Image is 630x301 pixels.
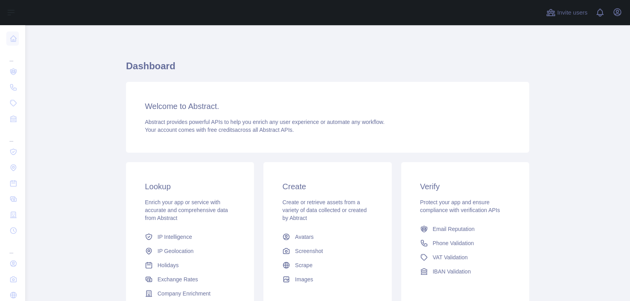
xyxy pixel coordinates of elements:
a: Phone Validation [417,236,513,250]
span: Abstract provides powerful APIs to help you enrich any user experience or automate any workflow. [145,119,385,125]
span: IBAN Validation [433,268,471,275]
span: Email Reputation [433,225,475,233]
h1: Dashboard [126,60,529,79]
span: Screenshot [295,247,323,255]
div: ... [6,47,19,63]
a: Screenshot [279,244,376,258]
span: VAT Validation [433,253,468,261]
span: Holidays [157,261,179,269]
a: IP Geolocation [142,244,238,258]
h3: Lookup [145,181,235,192]
span: IP Geolocation [157,247,194,255]
span: free credits [208,127,235,133]
div: ... [6,239,19,255]
span: Images [295,275,313,283]
h3: Welcome to Abstract. [145,101,510,112]
a: Images [279,272,376,286]
h3: Create [282,181,372,192]
span: Phone Validation [433,239,474,247]
a: VAT Validation [417,250,513,264]
span: Avatars [295,233,313,241]
a: Holidays [142,258,238,272]
a: IBAN Validation [417,264,513,279]
span: Enrich your app or service with accurate and comprehensive data from Abstract [145,199,228,221]
a: Exchange Rates [142,272,238,286]
div: ... [6,127,19,143]
span: Create or retrieve assets from a variety of data collected or created by Abtract [282,199,367,221]
a: Company Enrichment [142,286,238,301]
span: Exchange Rates [157,275,198,283]
span: Scrape [295,261,312,269]
span: Invite users [557,8,587,17]
span: IP Intelligence [157,233,192,241]
span: Protect your app and ensure compliance with verification APIs [420,199,500,213]
a: Avatars [279,230,376,244]
a: IP Intelligence [142,230,238,244]
h3: Verify [420,181,510,192]
span: Company Enrichment [157,290,211,297]
a: Email Reputation [417,222,513,236]
a: Scrape [279,258,376,272]
button: Invite users [545,6,589,19]
span: Your account comes with across all Abstract APIs. [145,127,294,133]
